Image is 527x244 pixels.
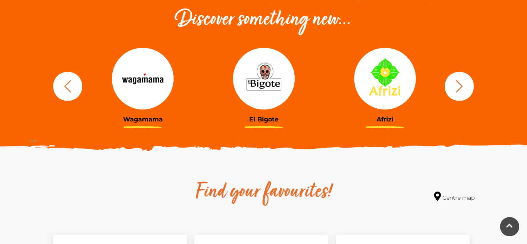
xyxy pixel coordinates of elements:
h3: Wagamama [88,116,198,123]
h2: Discover something new... [49,8,478,32]
a: Centre map [434,192,475,202]
h3: El Bigote [209,116,319,123]
h2: Find your favourites! [123,180,404,205]
a: El Bigote [209,48,319,123]
a: Afrizi [330,48,440,123]
h3: Afrizi [330,116,440,123]
a: Wagamama [88,48,198,123]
